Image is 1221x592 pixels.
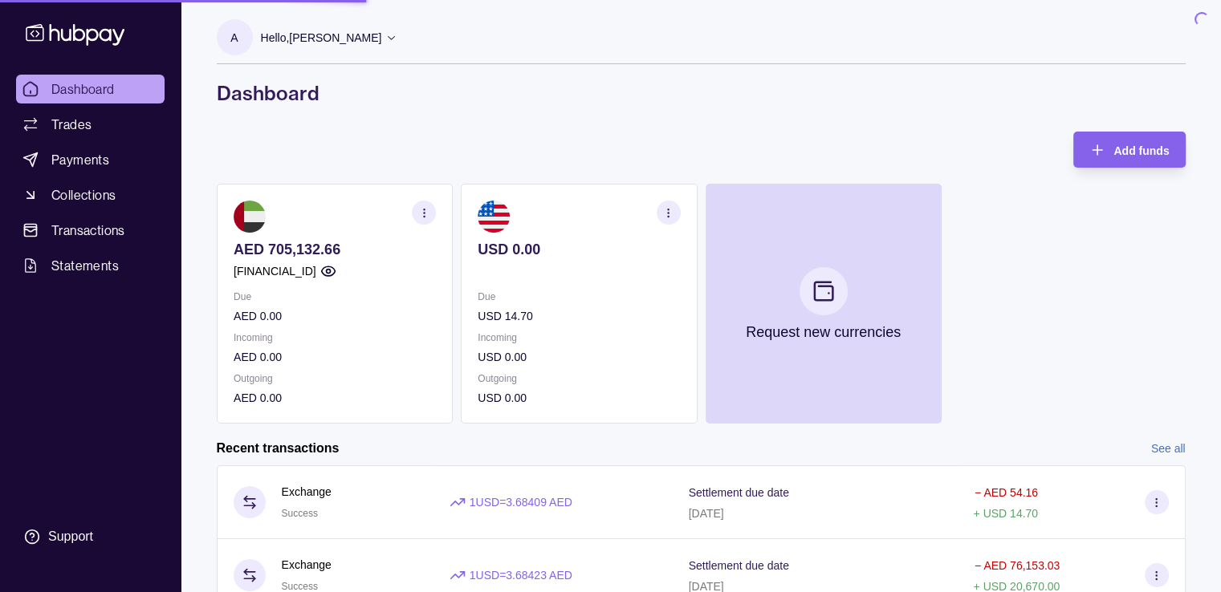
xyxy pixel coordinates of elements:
img: ae [234,201,266,233]
p: Exchange [282,556,332,574]
div: Support [48,528,93,545]
span: Collections [51,185,116,205]
p: Incoming [478,329,680,347]
a: Payments [16,145,165,174]
a: Collections [16,180,165,209]
p: Incoming [234,329,436,347]
p: USD 0.00 [478,348,680,366]
p: Hello, [PERSON_NAME] [261,29,382,47]
p: [DATE] [689,507,724,520]
p: AED 0.00 [234,307,436,325]
span: Trades [51,115,92,134]
p: A [230,29,238,47]
span: Transactions [51,221,125,240]
a: Dashboard [16,75,165,103]
p: USD 14.70 [478,307,680,325]
img: us [478,201,510,233]
p: Outgoing [478,370,680,387]
p: 1 USD = 3.68409 AED [470,493,572,511]
a: Support [16,520,165,553]
p: − AED 76,153.03 [975,559,1060,572]
p: [FINANCIAL_ID] [234,262,316,280]
p: AED 705,132.66 [234,241,436,258]
span: Payments [51,150,109,169]
p: Due [478,288,680,306]
p: Settlement due date [689,559,789,572]
a: See all [1151,440,1186,457]
p: USD 0.00 [478,389,680,407]
p: Request new currencies [746,323,901,341]
p: Exchange [282,483,332,501]
p: AED 0.00 [234,389,436,407]
span: Statements [51,256,119,275]
span: Add funds [1113,144,1169,157]
a: Trades [16,110,165,139]
p: USD 0.00 [478,241,680,258]
p: Settlement due date [689,486,789,499]
p: Outgoing [234,370,436,387]
h1: Dashboard [217,80,1186,106]
p: Due [234,288,436,306]
a: Statements [16,251,165,280]
p: + USD 14.70 [973,507,1038,520]
span: Dashboard [51,79,115,99]
p: AED 0.00 [234,348,436,366]
p: − AED 54.16 [975,486,1038,499]
p: 1 USD = 3.68423 AED [470,566,572,584]
button: Request new currencies [705,184,941,424]
button: Add funds [1073,132,1185,168]
span: Success [282,581,318,592]
h2: Recent transactions [217,440,340,457]
a: Transactions [16,216,165,245]
span: Success [282,508,318,519]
